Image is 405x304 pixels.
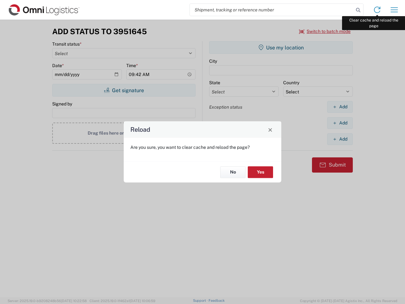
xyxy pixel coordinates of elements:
p: Are you sure, you want to clear cache and reload the page? [130,144,275,150]
button: Close [266,125,275,134]
button: Yes [248,166,273,178]
input: Shipment, tracking or reference number [190,4,354,16]
h4: Reload [130,125,150,134]
button: No [220,166,246,178]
